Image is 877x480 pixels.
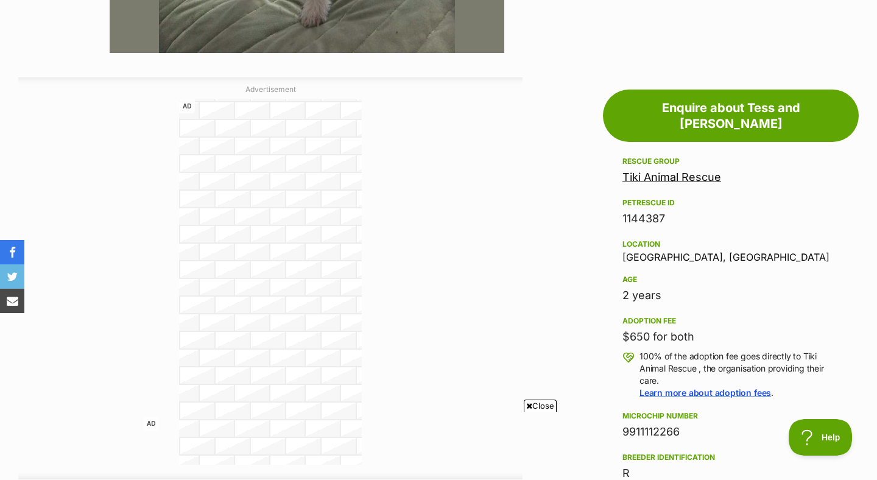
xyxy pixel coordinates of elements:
div: Location [622,239,839,249]
div: [GEOGRAPHIC_DATA], [GEOGRAPHIC_DATA] [622,237,839,263]
iframe: Help Scout Beacon - Open [789,419,853,456]
div: Adoption fee [622,316,839,326]
div: 1144387 [622,210,839,227]
div: 2 years [622,287,839,304]
a: Learn more about adoption fees [639,387,771,398]
span: Close [524,400,557,412]
div: Age [622,275,839,284]
div: $650 for both [622,328,839,345]
a: Tiki Animal Rescue [622,171,721,183]
span: AD [179,99,195,113]
p: 100% of the adoption fee goes directly to Tiki Animal Rescue , the organisation providing their c... [639,350,839,399]
div: Advertisement [18,77,523,480]
span: AD [143,417,159,431]
div: PetRescue ID [622,198,839,208]
a: Enquire about Tess and [PERSON_NAME] [603,90,859,142]
div: Rescue group [622,157,839,166]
